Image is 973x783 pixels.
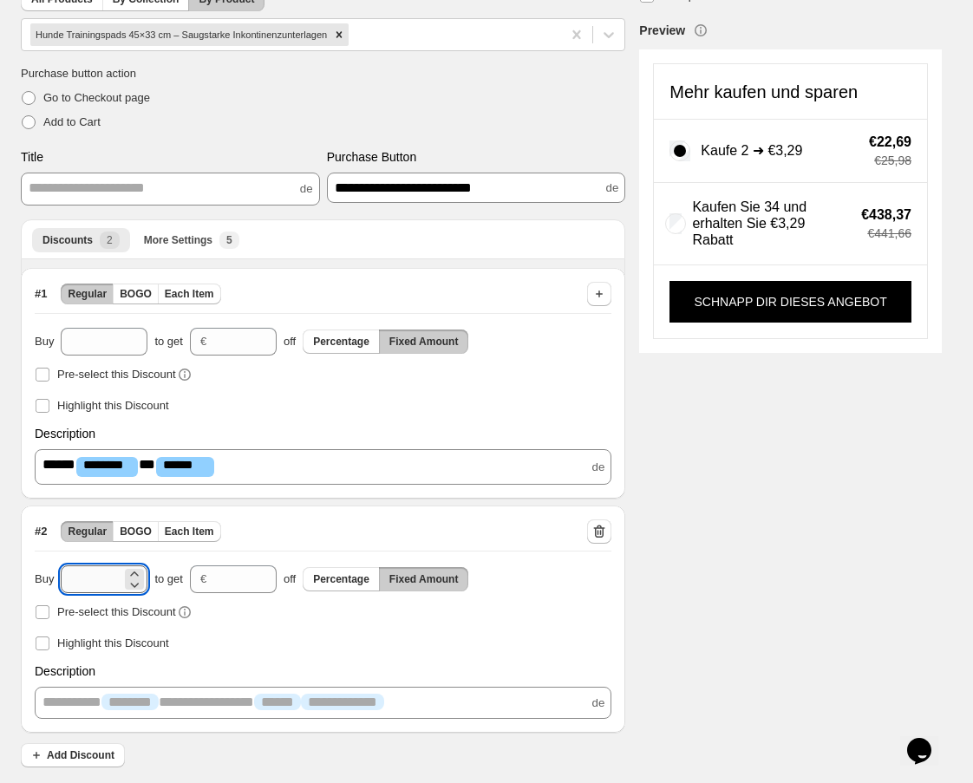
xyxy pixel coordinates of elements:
[669,281,911,323] button: SCHNAPP DIR DIESES ANGEBOT
[57,368,176,381] span: Pre-select this Discount
[21,743,125,767] button: Add Discount
[42,233,93,247] span: Discounts
[846,208,911,239] div: Total savings
[21,65,323,82] span: Purchase button action
[284,571,296,588] span: off
[43,115,101,128] span: Add to Cart
[144,233,212,247] span: More Settings
[695,295,887,309] p: SCHNAPP DIR DIESES ANGEBOT
[61,521,114,542] button: Regular
[313,335,369,349] span: Percentage
[303,567,380,591] button: Percentage
[861,208,911,222] span: €438,37
[113,521,159,542] button: BOGO
[669,83,858,101] h4: Mehr kaufen und sparen
[379,567,469,591] button: Fixed Amount
[303,330,380,354] button: Percentage
[154,571,183,588] span: to get
[900,714,956,766] iframe: chat widget
[120,287,152,301] span: BOGO
[113,284,159,304] button: BOGO
[57,399,169,412] span: Highlight this Discount
[692,199,846,249] span: Kaufen Sie 34 und erhalten Sie €3,29 Rabatt
[861,227,911,239] span: €441,66
[30,23,330,46] div: Hunde Trainingspads 45×33 cm – Saugstarke Inkontinenzunterlagen
[701,142,802,159] p: Kaufe 2 ➜ €3,29
[669,140,690,161] input: Kaufe 2 ➜ €3,29
[389,335,459,349] span: Fixed Amount
[639,22,685,39] h3: Preview
[154,333,183,350] span: to get
[379,330,469,354] button: Fixed Amount
[35,571,54,588] span: Buy
[68,525,107,538] span: Regular
[35,333,54,350] span: Buy
[107,233,113,247] span: 2
[165,287,214,301] span: Each Item
[200,571,206,588] div: €
[68,287,107,301] span: Regular
[35,523,47,540] span: # 2
[869,154,911,166] span: €25,98
[158,284,221,304] button: Each Item
[389,572,459,586] span: Fixed Amount
[57,605,176,618] span: Pre-select this Discount
[200,333,206,350] div: €
[43,91,150,104] span: Go to Checkout page
[158,521,221,542] button: Each Item
[669,213,682,234] input: Kaufen Sie 34 und erhalten Sie €3,29 Rabatt
[284,333,296,350] span: off
[226,233,232,247] span: 5
[853,135,911,166] div: Total savings
[330,23,349,46] div: Remove Hunde Trainingspads 45×33 cm – Saugstarke Inkontinenzunterlagen
[165,525,214,538] span: Each Item
[57,636,169,649] span: Highlight this Discount
[47,748,114,762] span: Add Discount
[61,284,114,304] button: Regular
[869,135,911,149] span: €22,69
[120,525,152,538] span: BOGO
[35,285,47,303] span: # 1
[313,572,369,586] span: Percentage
